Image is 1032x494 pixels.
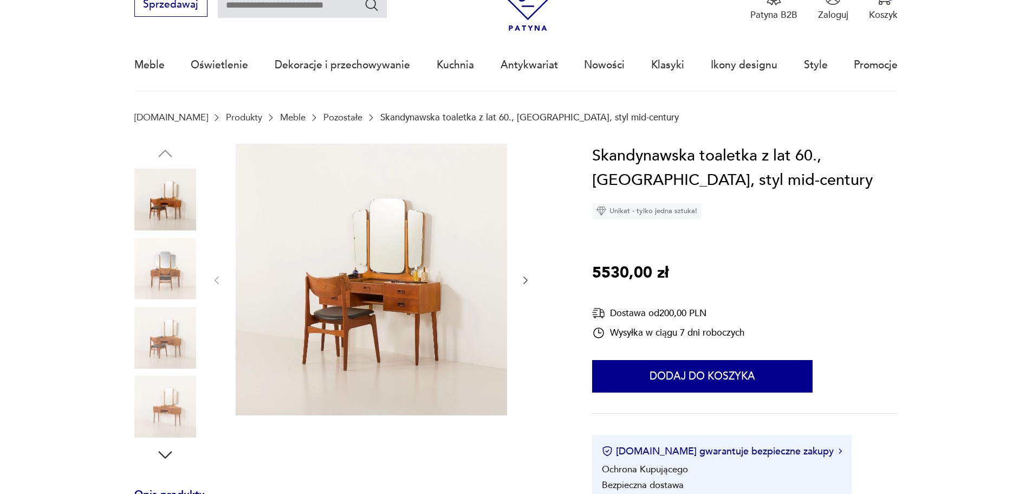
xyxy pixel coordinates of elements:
img: Ikona strzałki w prawo [839,448,842,454]
p: Patyna B2B [750,9,797,21]
a: Antykwariat [501,40,558,90]
a: Kuchnia [437,40,474,90]
a: Dekoracje i przechowywanie [275,40,410,90]
li: Ochrona Kupującego [602,463,688,476]
img: Ikona diamentu [596,206,606,216]
img: Zdjęcie produktu Skandynawska toaletka z lat 60., Norwegia, styl mid-century [134,307,196,369]
a: Meble [280,112,306,123]
p: Koszyk [869,9,898,21]
a: Ikony designu [711,40,777,90]
p: Zaloguj [818,9,848,21]
a: Nowości [584,40,625,90]
img: Ikona certyfikatu [602,446,613,457]
a: Sprzedawaj [134,1,207,10]
h1: Skandynawska toaletka z lat 60., [GEOGRAPHIC_DATA], styl mid-century [592,144,898,193]
p: 5530,00 zł [592,261,668,286]
img: Zdjęcie produktu Skandynawska toaletka z lat 60., Norwegia, styl mid-century [134,376,196,438]
img: Zdjęcie produktu Skandynawska toaletka z lat 60., Norwegia, styl mid-century [134,169,196,230]
li: Bezpieczna dostawa [602,479,684,491]
a: Oświetlenie [191,40,248,90]
button: [DOMAIN_NAME] gwarantuje bezpieczne zakupy [602,445,842,458]
button: Dodaj do koszyka [592,360,813,393]
div: Dostawa od 200,00 PLN [592,306,744,320]
a: Pozostałe [323,112,362,123]
div: Unikat - tylko jedna sztuka! [592,203,702,219]
img: Zdjęcie produktu Skandynawska toaletka z lat 60., Norwegia, styl mid-century [236,144,507,415]
a: Produkty [226,112,262,123]
a: Meble [134,40,165,90]
div: Wysyłka w ciągu 7 dni roboczych [592,326,744,339]
img: Ikona dostawy [592,306,605,320]
a: Promocje [854,40,898,90]
a: Klasyki [651,40,684,90]
a: Style [804,40,828,90]
img: Zdjęcie produktu Skandynawska toaletka z lat 60., Norwegia, styl mid-century [134,238,196,299]
a: [DOMAIN_NAME] [134,112,208,123]
p: Skandynawska toaletka z lat 60., [GEOGRAPHIC_DATA], styl mid-century [380,112,679,123]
